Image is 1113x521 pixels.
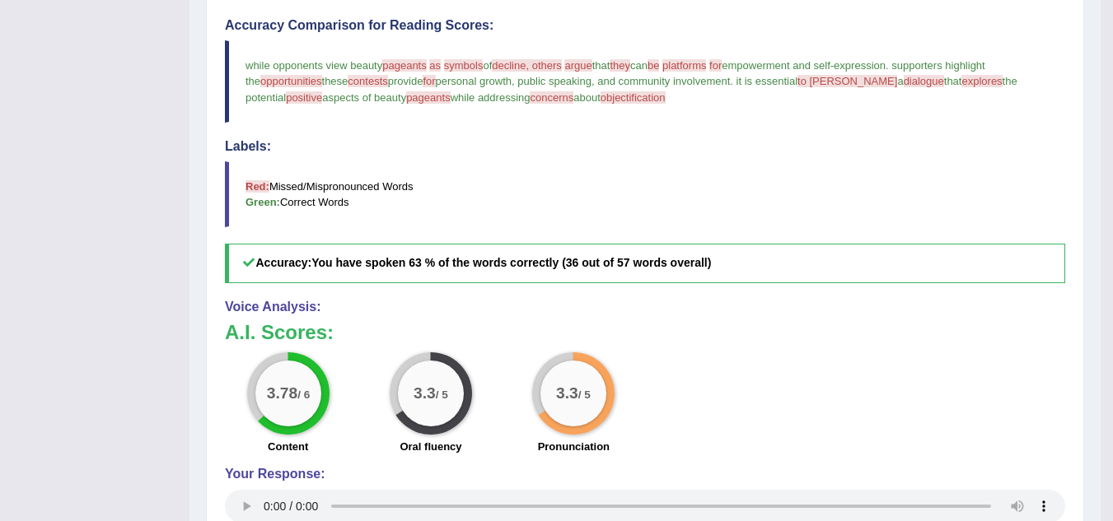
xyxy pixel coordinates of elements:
span: while addressing [451,91,531,104]
span: provide [388,75,423,87]
span: explores [961,75,1002,87]
span: for [709,59,722,72]
span: empowerment and self-expression [722,59,886,72]
label: Pronunciation [538,439,610,454]
small: / 6 [297,388,310,401]
span: they [610,59,630,72]
label: Content [268,439,308,454]
b: Red: [246,180,269,193]
span: pageants [382,59,427,72]
span: public speaking [517,75,592,87]
span: about [573,91,601,104]
span: that [944,75,962,87]
b: Green: [246,196,280,208]
span: decline, others [492,59,562,72]
span: while opponents view beauty [246,59,382,72]
small: / 5 [436,388,448,401]
b: A.I. Scores: [225,321,334,343]
h5: Accuracy: [225,244,1065,282]
label: Oral fluency [400,439,461,454]
span: argue [564,59,592,72]
span: pageants [406,91,451,104]
small: / 5 [578,388,591,401]
span: it is essential [737,75,797,87]
span: can [630,59,648,72]
h4: Labels: [225,139,1065,154]
span: symbols [444,59,484,72]
span: and community involvement [597,75,730,87]
h4: Your Response: [225,467,1065,481]
span: opportunities [260,75,321,87]
blockquote: Missed/Mispronounced Words Correct Words [225,161,1065,227]
big: 3.3 [414,384,436,402]
span: the potential [246,75,1020,103]
span: platforms [662,59,706,72]
span: for [423,75,435,87]
big: 3.78 [266,384,297,402]
span: , [512,75,515,87]
span: as [429,59,441,72]
span: these [322,75,348,87]
span: of [483,59,492,72]
span: , [592,75,595,87]
b: You have spoken 63 % of the words correctly (36 out of 57 words overall) [311,256,711,269]
span: that [592,59,610,72]
h4: Accuracy Comparison for Reading Scores: [225,18,1065,33]
h4: Voice Analysis: [225,300,1065,314]
span: objectification [601,91,666,104]
span: personal growth [436,75,512,87]
span: aspects of beauty [322,91,406,104]
span: to [PERSON_NAME] [797,75,897,87]
span: . [886,59,889,72]
span: contests [348,75,387,87]
span: positive [286,91,322,104]
span: concerns [530,91,573,104]
span: a [897,75,903,87]
span: . [730,75,733,87]
big: 3.3 [556,384,578,402]
span: be [648,59,659,72]
span: dialogue [904,75,944,87]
